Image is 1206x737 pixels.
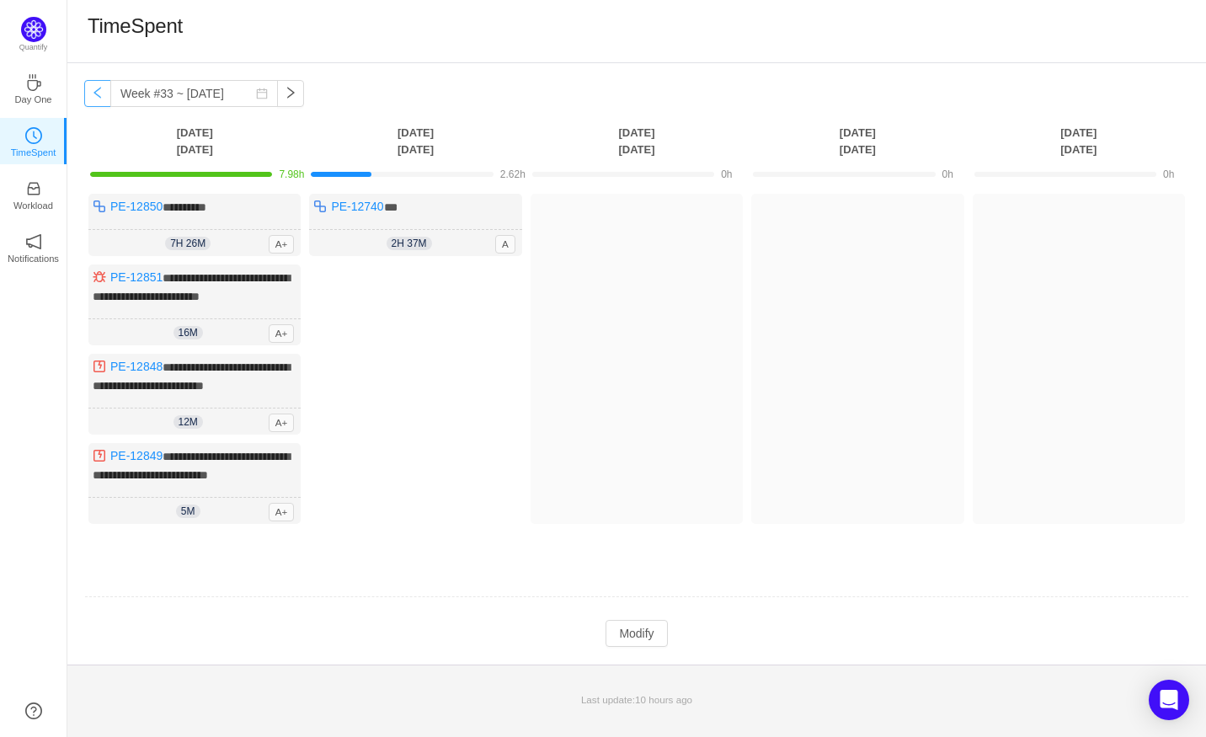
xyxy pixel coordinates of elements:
span: A+ [269,503,295,521]
i: icon: clock-circle [25,127,42,144]
span: 7h 26m [165,237,211,250]
th: [DATE] [DATE] [747,124,968,158]
a: PE-12849 [110,449,163,462]
th: [DATE] [DATE] [305,124,526,158]
img: 10316 [93,200,106,213]
th: [DATE] [DATE] [84,124,305,158]
button: icon: left [84,80,111,107]
img: 10303 [93,270,106,284]
input: Select a week [110,80,278,107]
i: icon: coffee [25,74,42,91]
a: icon: coffeeDay One [25,79,42,96]
a: PE-12850 [110,200,163,213]
i: icon: calendar [256,88,268,99]
p: Quantify [19,42,48,54]
p: TimeSpent [11,145,56,160]
span: 2.62h [500,168,526,180]
span: 10 hours ago [635,694,692,705]
a: PE-12851 [110,270,163,284]
span: 0h [942,168,953,180]
span: 16m [173,326,203,339]
th: [DATE] [DATE] [969,124,1189,158]
span: 2h 37m [387,237,432,250]
a: icon: notificationNotifications [25,238,42,255]
span: 5m [176,505,200,518]
img: 10316 [313,200,327,213]
span: 0h [1163,168,1174,180]
i: icon: inbox [25,180,42,197]
img: 10304 [93,360,106,373]
p: Notifications [8,251,59,266]
a: icon: inboxWorkload [25,185,42,202]
span: A+ [269,235,295,254]
span: A+ [269,324,295,343]
i: icon: notification [25,233,42,250]
span: A+ [269,414,295,432]
p: Workload [13,198,53,213]
h1: TimeSpent [88,13,183,39]
a: PE-12740 [331,200,383,213]
a: PE-12848 [110,360,163,373]
button: Modify [606,620,667,647]
span: A [495,235,515,254]
img: 10304 [93,449,106,462]
button: icon: right [277,80,304,107]
span: 12m [173,415,203,429]
span: 7.98h [279,168,304,180]
span: Last update: [581,694,692,705]
a: icon: question-circle [25,702,42,719]
a: icon: clock-circleTimeSpent [25,132,42,149]
th: [DATE] [DATE] [526,124,747,158]
img: Quantify [21,17,46,42]
div: Open Intercom Messenger [1149,680,1189,720]
span: 0h [721,168,732,180]
p: Day One [14,92,51,107]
